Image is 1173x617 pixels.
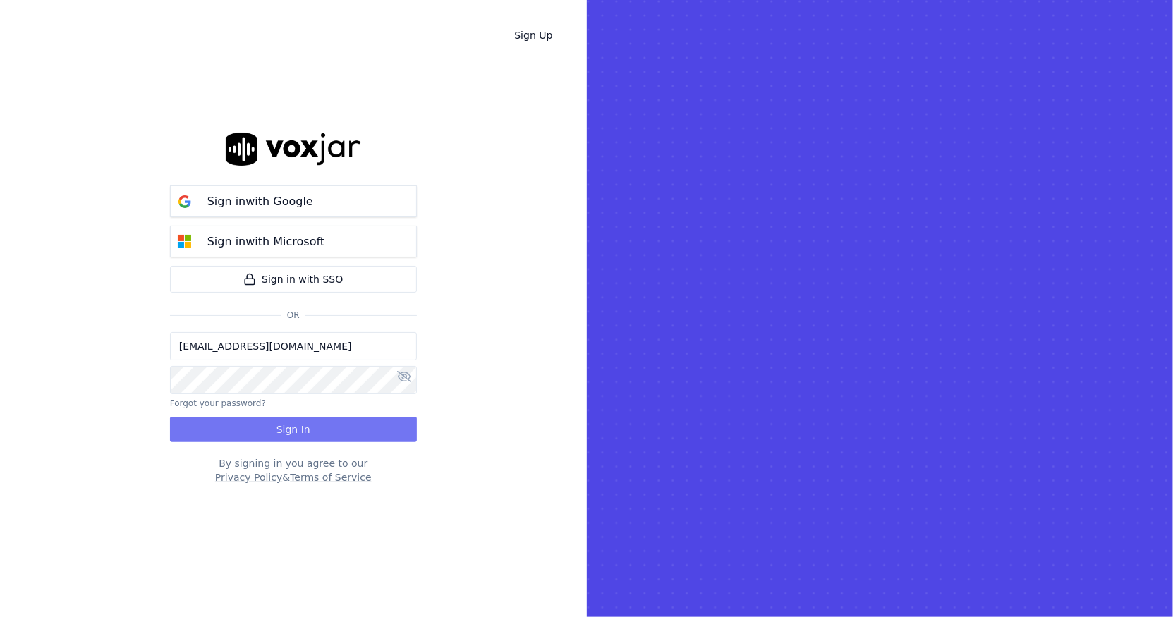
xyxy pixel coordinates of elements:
img: google Sign in button [171,188,199,216]
div: By signing in you agree to our & [170,456,417,484]
button: Sign inwith Microsoft [170,226,417,257]
p: Sign in with Google [207,193,313,210]
a: Sign Up [503,23,564,48]
input: Email [170,332,417,360]
button: Terms of Service [290,470,371,484]
button: Sign In [170,417,417,442]
p: Sign in with Microsoft [207,233,324,250]
button: Sign inwith Google [170,185,417,217]
img: microsoft Sign in button [171,228,199,256]
span: Or [281,310,305,321]
button: Privacy Policy [215,470,282,484]
button: Forgot your password? [170,398,266,409]
img: logo [226,133,361,166]
a: Sign in with SSO [170,266,417,293]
